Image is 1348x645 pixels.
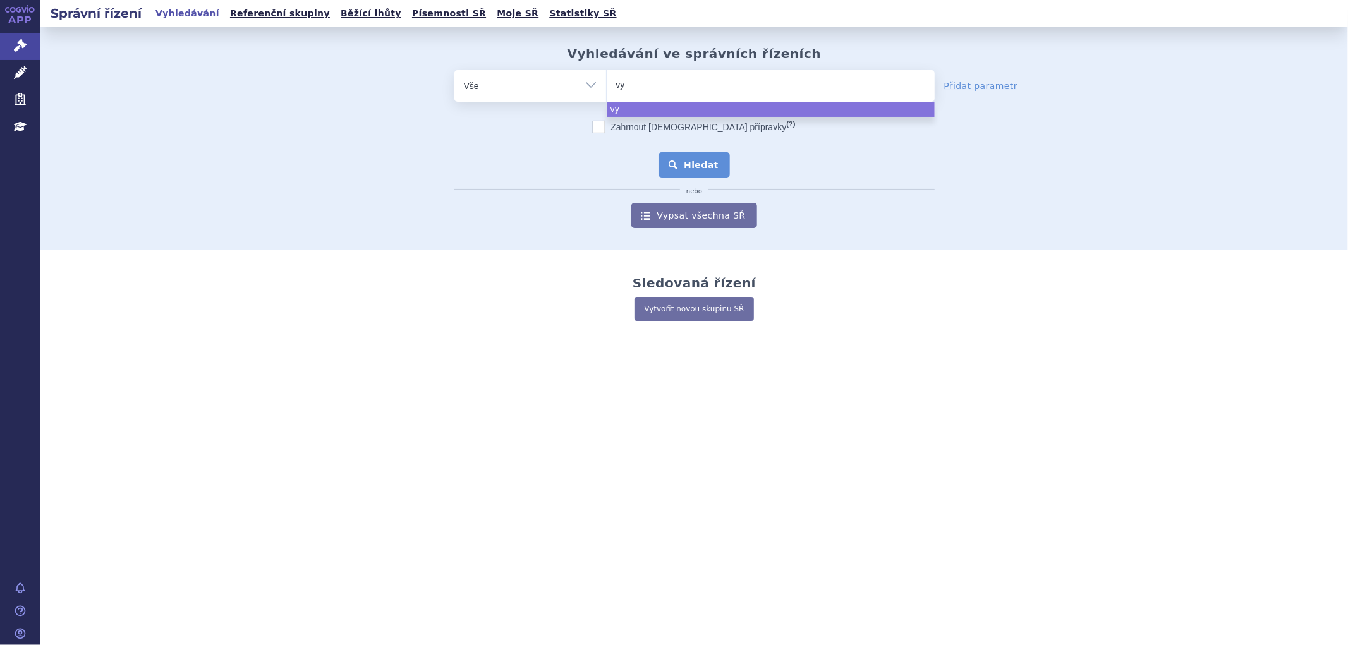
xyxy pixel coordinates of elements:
a: Moje SŘ [493,5,542,22]
a: Běžící lhůty [337,5,405,22]
li: vy [607,102,935,117]
a: Vytvořit novou skupinu SŘ [635,297,753,321]
a: Referenční skupiny [226,5,334,22]
a: Písemnosti SŘ [408,5,490,22]
h2: Správní řízení [40,4,152,22]
a: Přidat parametr [944,80,1018,92]
a: Vyhledávání [152,5,223,22]
h2: Sledovaná řízení [633,275,756,291]
i: nebo [680,188,708,195]
label: Zahrnout [DEMOGRAPHIC_DATA] přípravky [593,121,795,133]
h2: Vyhledávání ve správních řízeních [568,46,822,61]
a: Vypsat všechna SŘ [631,203,756,228]
abbr: (?) [786,120,795,128]
button: Hledat [659,152,730,178]
a: Statistiky SŘ [545,5,620,22]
